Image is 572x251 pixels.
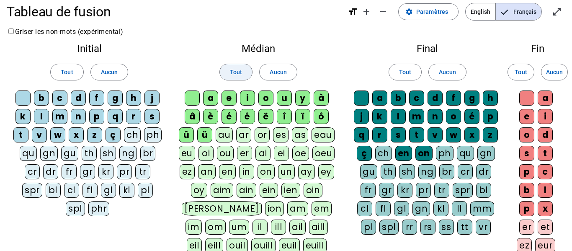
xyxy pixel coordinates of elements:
[13,44,165,54] h2: Initial
[144,109,160,124] div: s
[61,67,73,77] span: Tout
[409,91,424,106] div: c
[314,109,329,124] div: ô
[82,183,98,198] div: fl
[273,127,289,142] div: es
[519,220,534,235] div: er
[434,183,449,198] div: tr
[405,8,413,16] mat-icon: settings
[52,109,67,124] div: m
[470,201,494,216] div: mm
[20,146,37,161] div: qu
[236,127,251,142] div: ar
[389,64,422,80] button: Tout
[538,201,553,216] div: x
[61,146,78,161] div: gu
[258,109,273,124] div: ë
[538,220,553,235] div: et
[178,44,338,54] h2: Médian
[483,127,498,142] div: z
[124,127,141,142] div: ch
[416,183,431,198] div: pr
[126,109,141,124] div: r
[391,91,406,106] div: b
[439,67,456,77] span: Aucun
[519,146,534,161] div: s
[43,164,58,179] div: dr
[446,91,461,106] div: f
[439,164,454,179] div: br
[412,201,430,216] div: gn
[82,146,97,161] div: th
[515,67,527,77] span: Tout
[372,127,387,142] div: r
[538,164,553,179] div: c
[270,67,286,77] span: Aucun
[452,201,467,216] div: ll
[379,220,399,235] div: spl
[409,127,424,142] div: t
[87,127,102,142] div: z
[203,109,218,124] div: è
[483,109,498,124] div: p
[361,183,376,198] div: fr
[135,164,150,179] div: tr
[379,183,394,198] div: gr
[519,201,534,216] div: p
[372,109,387,124] div: k
[144,127,162,142] div: ph
[277,109,292,124] div: î
[483,91,498,106] div: h
[538,91,553,106] div: a
[119,146,137,161] div: ng
[358,3,375,20] button: Augmenter la taille de la police
[211,183,234,198] div: aim
[64,183,79,198] div: cl
[197,127,212,142] div: ü
[98,164,113,179] div: kr
[140,146,155,161] div: br
[418,164,436,179] div: ng
[428,109,443,124] div: n
[88,201,110,216] div: phr
[309,220,328,235] div: aill
[352,44,503,54] h2: Final
[101,67,118,77] span: Aucun
[538,109,553,124] div: i
[439,220,454,235] div: ss
[496,3,541,20] span: Français
[508,64,534,80] button: Tout
[108,91,123,106] div: g
[144,91,160,106] div: j
[198,164,216,179] div: an
[464,109,479,124] div: é
[219,64,253,80] button: Tout
[436,146,453,161] div: ph
[101,183,116,198] div: gl
[519,109,534,124] div: e
[464,127,479,142] div: x
[34,91,49,106] div: b
[354,109,369,124] div: j
[237,183,256,198] div: ain
[453,183,473,198] div: spr
[428,91,443,106] div: d
[457,146,474,161] div: qu
[295,109,310,124] div: ï
[312,127,335,142] div: eau
[399,67,411,77] span: Tout
[538,183,553,198] div: l
[360,164,377,179] div: gu
[519,183,534,198] div: b
[198,146,214,161] div: oi
[32,127,47,142] div: v
[394,201,409,216] div: gl
[546,67,563,77] span: Aucun
[357,201,372,216] div: cl
[312,146,335,161] div: oeu
[71,109,86,124] div: n
[258,91,273,106] div: o
[287,201,308,216] div: am
[179,146,195,161] div: eu
[354,127,369,142] div: q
